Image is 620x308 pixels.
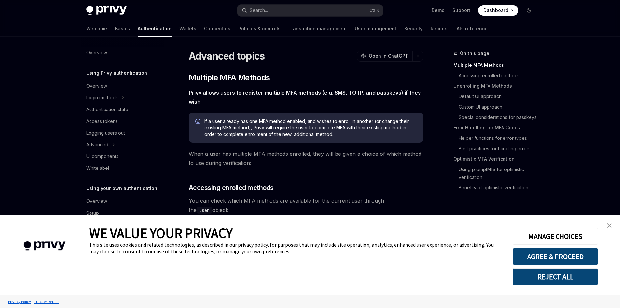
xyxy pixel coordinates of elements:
[86,21,107,37] a: Welcome
[453,81,539,91] a: Unenrolling MFA Methods
[81,151,164,162] a: UI components
[453,143,539,154] a: Best practices for handling errors
[81,207,164,219] a: Setup
[86,117,118,125] div: Access tokens
[460,50,489,57] span: On this page
[189,149,423,168] span: When a user has multiple MFA methods enrolled, they will be given a choice of which method to use...
[86,164,109,172] div: Whitelabel
[432,7,445,14] a: Demo
[81,115,164,127] a: Access tokens
[89,242,503,255] div: This site uses cookies and related technologies, as described in our privacy policy, for purposes...
[81,80,164,92] a: Overview
[404,21,423,37] a: Security
[478,5,518,16] a: Dashboard
[204,21,230,37] a: Connectors
[453,183,539,193] a: Benefits of optimistic verification
[86,129,125,137] div: Logging users out
[237,5,383,16] button: Open search
[81,47,164,59] a: Overview
[195,119,202,125] svg: Info
[197,207,212,214] code: user
[179,21,196,37] a: Wallets
[7,296,33,307] a: Privacy Policy
[189,183,274,192] span: Accessing enrolled methods
[86,106,128,113] div: Authentication state
[86,94,118,102] div: Login methods
[86,184,157,192] h5: Using your own authentication
[81,139,164,151] button: Toggle Advanced section
[86,49,107,57] div: Overview
[81,92,164,104] button: Toggle Login methods section
[453,112,539,123] a: Special considerations for passkeys
[453,154,539,164] a: Optimistic MFA Verification
[86,69,147,77] h5: Using Privy authentication
[288,21,347,37] a: Transaction management
[513,268,598,285] button: REJECT ALL
[513,228,598,245] button: MANAGE CHOICES
[453,102,539,112] a: Custom UI approach
[86,6,127,15] img: dark logo
[453,164,539,183] a: Using promptMfa for optimistic verification
[453,91,539,102] a: Default UI approach
[457,21,488,37] a: API reference
[452,7,470,14] a: Support
[86,141,108,149] div: Advanced
[86,153,118,160] div: UI components
[369,53,408,59] span: Open in ChatGPT
[453,123,539,133] a: Error Handling for MFA Codes
[238,21,281,37] a: Policies & controls
[81,196,164,207] a: Overview
[250,7,268,14] div: Search...
[603,219,616,232] a: close banner
[204,118,417,138] span: If a user already has one MFA method enabled, and wishes to enroll in another (or change their ex...
[431,21,449,37] a: Recipes
[189,89,421,105] strong: Privy allows users to register multiple MFA methods (e.g. SMS, TOTP, and passkeys) if they wish.
[483,7,508,14] span: Dashboard
[189,72,270,83] span: Multiple MFA Methods
[89,225,233,242] span: WE VALUE YOUR PRIVACY
[357,51,412,62] button: Open in ChatGPT
[607,223,612,228] img: close banner
[86,198,107,205] div: Overview
[81,162,164,174] a: Whitelabel
[10,232,79,260] img: company logo
[513,248,598,265] button: AGREE & PROCEED
[524,5,534,16] button: Toggle dark mode
[355,21,396,37] a: User management
[86,82,107,90] div: Overview
[115,21,130,37] a: Basics
[453,60,539,70] a: Multiple MFA Methods
[33,296,61,307] a: Tracker Details
[189,196,423,214] span: You can check which MFA methods are available for the current user through the object:
[86,209,99,217] div: Setup
[81,127,164,139] a: Logging users out
[369,8,379,13] span: Ctrl K
[81,104,164,115] a: Authentication state
[189,50,265,62] h1: Advanced topics
[453,133,539,143] a: Helper functions for error types
[453,70,539,81] a: Accessing enrolled methods
[138,21,172,37] a: Authentication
